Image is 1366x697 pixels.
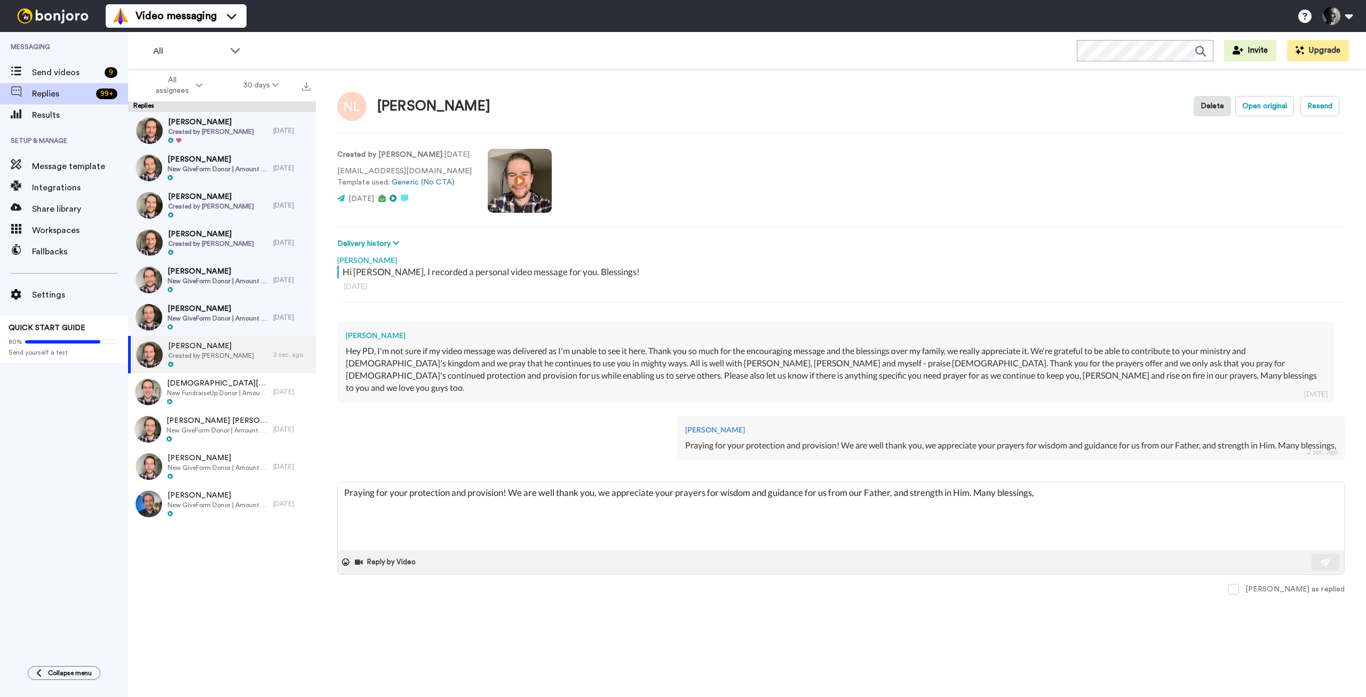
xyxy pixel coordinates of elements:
img: 0d65f4a7-8d8c-4c7c-b7ab-1c5a3440919c-thumb.jpg [136,304,162,331]
span: [PERSON_NAME] [PERSON_NAME] and [PERSON_NAME] [166,415,268,426]
span: Created by [PERSON_NAME] [168,239,254,248]
div: [PERSON_NAME] [346,330,1325,341]
span: Send yourself a test [9,348,120,357]
a: [PERSON_NAME]Created by [PERSON_NAME][DATE] [128,112,316,149]
span: Settings [32,289,128,301]
span: [DATE] [348,195,374,203]
div: [PERSON_NAME] as replied [1245,584,1345,595]
span: New GiveForm Donor | Amount of 20.0 [168,277,268,285]
span: Share library [32,203,128,215]
div: Hey PD, I'm not sure if my video message was delivered as I'm unable to see it here. Thank you so... [346,345,1325,394]
span: [PERSON_NAME] [168,229,254,239]
div: 2 sec. ago [1307,446,1338,457]
button: Resend [1300,96,1339,116]
button: Collapse menu [28,666,100,680]
span: Replies [32,87,92,100]
span: Send videos [32,66,100,79]
div: [DATE] [273,425,311,434]
div: [DATE] [273,313,311,322]
span: [PERSON_NAME] [168,453,268,463]
button: Export all results that match these filters now. [299,77,314,93]
strong: Created by [PERSON_NAME] [337,151,442,158]
img: 29033359-5832-4784-b4fd-2ae0cf67bb41-thumb.jpg [136,491,162,517]
img: ebec300d-6312-4e4a-a3ad-2989084c7fa2-thumb.jpg [136,453,162,480]
div: [DATE] [273,238,311,247]
img: 3454485c-8807-4f44-a547-225b04642ad4-thumb.jpg [136,341,163,368]
span: New GiveForm Donor | Amount of 1000.0 [168,463,268,472]
img: 0f9d599d-81f2-48f0-8553-3fdbc196fff1-thumb.jpg [136,155,162,181]
img: Image of Herman Loedolff [337,92,367,121]
div: [DATE] [273,201,311,210]
span: Message template [32,160,128,173]
div: [DATE] [344,281,1338,292]
div: Replies [128,101,316,112]
div: [DATE] [273,164,311,172]
a: [PERSON_NAME]New GiveForm Donor | Amount of 180.0[DATE] [128,299,316,336]
img: 28b0b9d8-55be-4791-9413-a44dfe8b9de4-thumb.jpg [136,267,162,293]
span: New FundraiseUp Donor | Amount of $228.50 [167,389,268,397]
button: Open original [1235,96,1294,116]
a: [PERSON_NAME]Created by [PERSON_NAME][DATE] [128,187,316,224]
div: 2 sec. ago [273,350,311,359]
a: [PERSON_NAME]New GiveForm Donor | Amount of 1000.0[DATE] [128,448,316,485]
span: All assignees [150,75,194,96]
a: [PERSON_NAME]New GiveForm Donor | Amount of 20.0[DATE] [128,261,316,299]
span: [PERSON_NAME] [168,191,254,202]
button: Reply by Video [354,554,419,570]
img: bj-logo-header-white.svg [13,9,93,23]
div: [PERSON_NAME] [337,250,1345,266]
a: [PERSON_NAME]Created by [PERSON_NAME][DATE] [128,224,316,261]
p: [EMAIL_ADDRESS][DOMAIN_NAME] Template used: [337,166,472,188]
a: Generic (No CTA) [392,179,455,186]
span: New GiveForm Donor | Amount of 25.0 [168,165,268,173]
div: [DATE] [273,126,311,135]
span: [PERSON_NAME] [168,341,254,351]
img: 0707cd90-72a6-42d7-bfcc-d4eb78310166-thumb.jpg [136,229,163,256]
div: [PERSON_NAME] [377,99,490,114]
span: Fallbacks [32,245,128,258]
button: All assignees [130,70,223,100]
span: [PERSON_NAME] [168,117,254,127]
span: Collapse menu [48,669,92,677]
div: 9 [105,67,117,78]
a: [DEMOGRAPHIC_DATA][PERSON_NAME]New FundraiseUp Donor | Amount of $228.50[DATE] [128,373,316,411]
span: New GiveForm Donor | Amount of 52.21 [168,501,268,509]
button: Upgrade [1287,40,1349,61]
span: All [153,45,225,58]
button: Delivery history [337,238,402,250]
div: [DATE] [273,388,311,396]
span: Created by [PERSON_NAME] [168,127,254,136]
span: Created by [PERSON_NAME] [168,351,254,360]
span: Results [32,109,128,122]
span: [DEMOGRAPHIC_DATA][PERSON_NAME] [167,378,268,389]
img: 4ae07519-eedc-4e4d-b8b4-ea19462b5881-thumb.jpg [134,416,161,443]
img: 1ce6bfb0-32db-40a1-8d13-0699eaad1122-thumb.jpg [136,117,163,144]
a: [PERSON_NAME]Created by [PERSON_NAME]2 sec. ago [128,336,316,373]
span: [PERSON_NAME] [168,154,268,165]
span: 80% [9,338,22,346]
img: vm-color.svg [112,7,129,25]
div: [DATE] [273,500,311,508]
img: send-white.svg [1320,558,1332,566]
span: Video messaging [136,9,217,23]
span: New GiveForm Donor | Amount of 104.1 [166,426,268,435]
div: Praying for your protection and provision! We are well thank you, we appreciate your prayers for ... [685,439,1336,452]
button: 30 days [223,76,299,95]
a: [PERSON_NAME]New GiveForm Donor | Amount of 25.0[DATE] [128,149,316,187]
span: [PERSON_NAME] [168,490,268,501]
div: [DATE] [1304,389,1328,399]
div: [PERSON_NAME] [685,424,1336,435]
img: export.svg [302,82,311,91]
div: 99 + [96,89,117,99]
span: Created by [PERSON_NAME] [168,202,254,211]
div: Hi [PERSON_NAME], I recorded a personal video message for you. Blessings! [343,266,1342,278]
div: [DATE] [273,462,311,471]
span: Workspaces [32,224,128,237]
img: 0ece1bf7-8ee8-41ff-8353-dfa7466ceb85-thumb.jpg [135,379,162,405]
a: [PERSON_NAME] [PERSON_NAME] and [PERSON_NAME]New GiveForm Donor | Amount of 104.1[DATE] [128,411,316,448]
a: [PERSON_NAME]New GiveForm Donor | Amount of 52.21[DATE] [128,485,316,523]
button: Invite [1224,40,1276,61]
div: [DATE] [273,276,311,284]
span: Integrations [32,181,128,194]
